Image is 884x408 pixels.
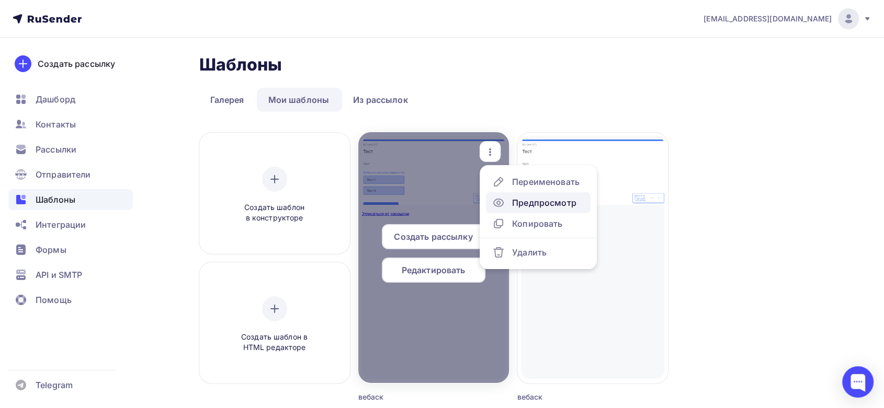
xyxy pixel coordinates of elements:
[8,114,133,135] a: Контакты
[512,176,580,188] div: Переименовать
[8,89,133,110] a: Дашборд
[36,218,86,231] span: Интеграции
[199,88,255,112] a: Галерея
[225,332,324,353] span: Создать шаблон в HTML редакторе
[36,93,75,106] span: Дашборд
[8,164,133,185] a: Отправители
[512,246,547,259] div: Удалить
[38,57,115,70] div: Создать рассылку
[225,202,324,224] span: Создать шаблон в конструкторе
[36,379,73,391] span: Telegram
[36,118,76,131] span: Контакты
[36,243,66,256] span: Формы
[8,139,133,160] a: Рассылки
[36,193,75,206] span: Шаблоны
[36,143,76,156] span: Рассылки
[402,264,466,276] span: Редактировать
[8,189,133,210] a: Шаблоны
[358,392,471,402] div: вебаск
[704,14,832,24] span: [EMAIL_ADDRESS][DOMAIN_NAME]
[394,230,472,243] span: Создать рассылку
[342,88,419,112] a: Из рассылок
[36,294,72,306] span: Помощь
[704,8,871,29] a: [EMAIL_ADDRESS][DOMAIN_NAME]
[512,196,576,209] div: Предпросмотр
[199,54,282,75] h2: Шаблоны
[517,392,630,402] div: вебаск
[36,168,91,181] span: Отправители
[512,217,562,230] div: Копировать
[257,88,340,112] a: Мои шаблоны
[8,239,133,260] a: Формы
[36,269,82,281] span: API и SMTP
